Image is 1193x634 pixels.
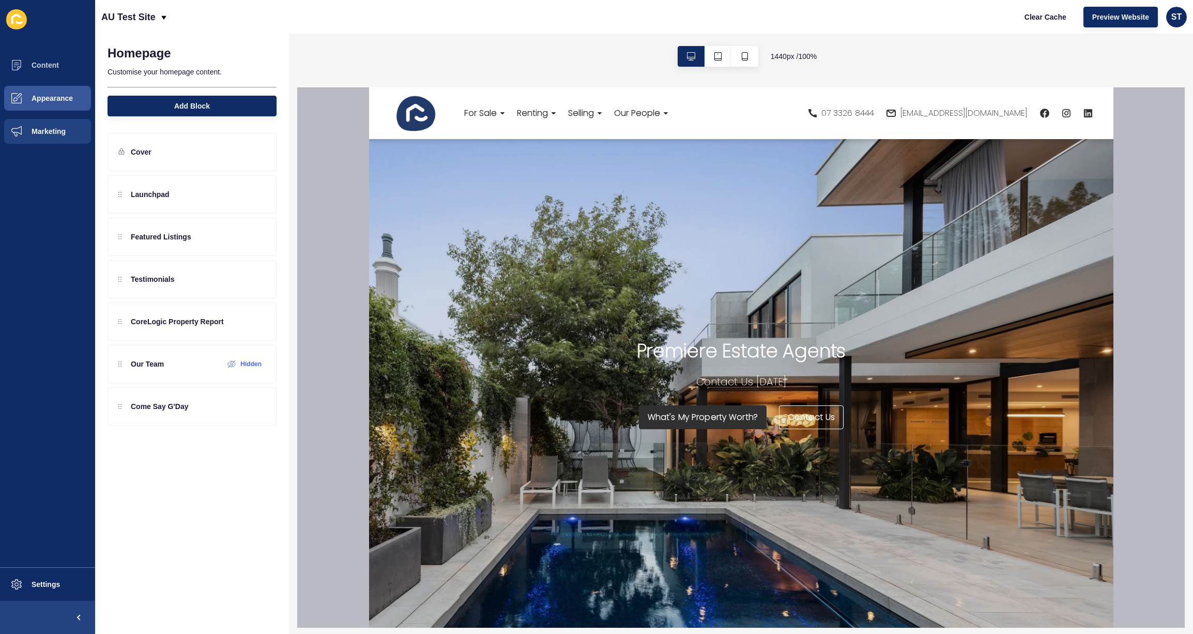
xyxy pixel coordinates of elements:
span: ST [1171,12,1182,22]
a: linkedin [714,21,724,31]
p: Cover [131,147,151,157]
span: 1440 px / 100 % [771,51,817,62]
p: Our Team [131,359,164,369]
h2: Contact Us [DATE] [327,287,417,301]
div: Renting [142,21,193,31]
img: logo [21,3,72,49]
span: Preview Website [1092,12,1149,22]
span: Clear Cache [1024,12,1066,22]
a: instagram [693,21,702,31]
span: Selling [199,20,225,32]
a: [EMAIL_ADDRESS][DOMAIN_NAME] [517,21,659,31]
span: Renting [148,20,179,32]
div: For Sale [89,21,142,31]
p: AU Test Site [101,4,156,30]
p: CoreLogic Property Report [131,316,224,327]
span: For Sale [95,20,128,32]
div: Our People [239,21,305,31]
span: Our People [245,20,291,32]
label: Hidden [240,360,262,368]
a: What's My Property Worth? [270,318,397,342]
a: Contact Us [410,318,475,342]
a: facebook [671,21,680,31]
p: Testimonials [131,274,175,284]
p: Come Say G'Day [131,401,189,412]
button: Clear Cache [1016,7,1075,27]
p: Launchpad [131,189,170,200]
button: Add Block [108,96,277,116]
p: Featured Listings [131,232,191,242]
div: Selling [193,21,239,31]
p: Customise your homepage content. [108,61,277,83]
span: [EMAIL_ADDRESS][DOMAIN_NAME] [531,20,659,32]
span: 07 3326 8444 [452,20,505,32]
a: 07 3326 8444 [439,21,505,31]
h1: Homepage [108,46,171,61]
button: Preview Website [1083,7,1158,27]
h1: Premiere Estate Agents [268,252,477,275]
span: Add Block [174,101,210,111]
